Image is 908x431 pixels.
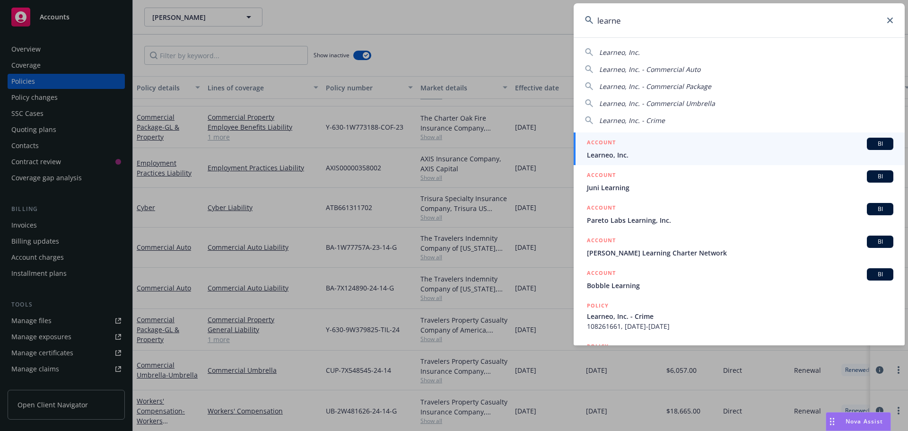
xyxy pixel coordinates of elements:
[574,263,905,296] a: ACCOUNTBIBobble Learning
[587,311,893,321] span: Learneo, Inc. - Crime
[599,65,700,74] span: Learneo, Inc. - Commercial Auto
[587,170,616,182] h5: ACCOUNT
[599,99,715,108] span: Learneo, Inc. - Commercial Umbrella
[826,413,838,431] div: Drag to move
[574,3,905,37] input: Search...
[574,198,905,230] a: ACCOUNTBIPareto Labs Learning, Inc.
[574,132,905,165] a: ACCOUNTBILearneo, Inc.
[587,268,616,280] h5: ACCOUNT
[574,165,905,198] a: ACCOUNTBIJuni Learning
[846,417,883,425] span: Nova Assist
[826,412,891,431] button: Nova Assist
[587,342,609,351] h5: POLICY
[599,82,711,91] span: Learneo, Inc. - Commercial Package
[871,205,890,213] span: BI
[871,140,890,148] span: BI
[599,116,665,125] span: Learneo, Inc. - Crime
[599,48,640,57] span: Learneo, Inc.
[587,281,893,290] span: Bobble Learning
[587,215,893,225] span: Pareto Labs Learning, Inc.
[871,270,890,279] span: BI
[587,301,609,310] h5: POLICY
[587,183,893,193] span: Juni Learning
[574,296,905,336] a: POLICYLearneo, Inc. - Crime108261661, [DATE]-[DATE]
[574,336,905,377] a: POLICY
[587,248,893,258] span: [PERSON_NAME] Learning Charter Network
[871,172,890,181] span: BI
[587,236,616,247] h5: ACCOUNT
[587,203,616,214] h5: ACCOUNT
[871,237,890,246] span: BI
[587,150,893,160] span: Learneo, Inc.
[574,230,905,263] a: ACCOUNTBI[PERSON_NAME] Learning Charter Network
[587,321,893,331] span: 108261661, [DATE]-[DATE]
[587,138,616,149] h5: ACCOUNT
